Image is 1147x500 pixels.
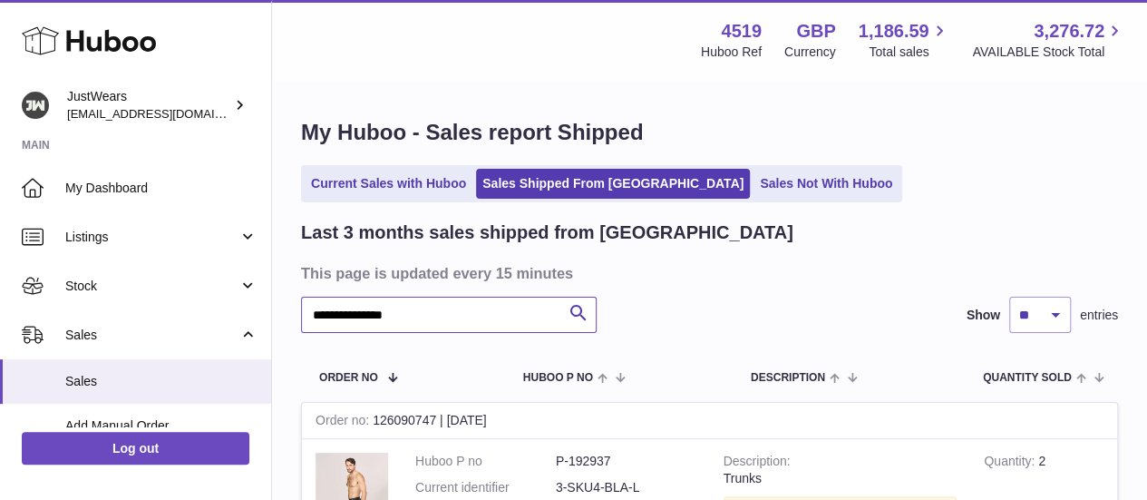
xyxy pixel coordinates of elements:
[65,229,238,246] span: Listings
[753,169,899,199] a: Sales Not With Huboo
[983,372,1072,384] span: Quantity Sold
[751,372,825,384] span: Description
[859,19,950,61] a: 1,186.59 Total sales
[972,44,1125,61] span: AVAILABLE Stock Total
[1080,307,1118,324] span: entries
[476,169,750,199] a: Sales Shipped From [GEOGRAPHIC_DATA]
[301,118,1118,147] h1: My Huboo - Sales report Shipped
[67,106,267,121] span: [EMAIL_ADDRESS][DOMAIN_NAME]
[319,372,378,384] span: Order No
[859,19,929,44] span: 1,186.59
[721,19,762,44] strong: 4519
[302,403,1117,439] div: 126090747 | [DATE]
[972,19,1125,61] a: 3,276.72 AVAILABLE Stock Total
[784,44,836,61] div: Currency
[523,372,593,384] span: Huboo P no
[1034,19,1104,44] span: 3,276.72
[869,44,949,61] span: Total sales
[65,373,258,390] span: Sales
[556,453,696,470] dd: P-192937
[984,454,1038,473] strong: Quantity
[67,88,230,123] div: JustWears
[796,19,835,44] strong: GBP
[701,44,762,61] div: Huboo Ref
[967,307,1000,324] label: Show
[65,278,238,295] span: Stock
[65,180,258,197] span: My Dashboard
[305,169,472,199] a: Current Sales with Huboo
[316,413,373,432] strong: Order no
[556,479,696,496] dd: 3-SKU4-BLA-L
[301,263,1113,283] h3: This page is updated every 15 minutes
[415,479,556,496] dt: Current identifier
[415,453,556,470] dt: Huboo P no
[301,221,793,245] h2: Last 3 months sales shipped from [GEOGRAPHIC_DATA]
[22,432,249,465] a: Log out
[724,454,791,473] strong: Description
[724,470,957,487] div: Trunks
[65,327,238,344] span: Sales
[22,92,49,119] img: internalAdmin-4519@internal.huboo.com
[65,417,258,435] span: Add Manual Order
